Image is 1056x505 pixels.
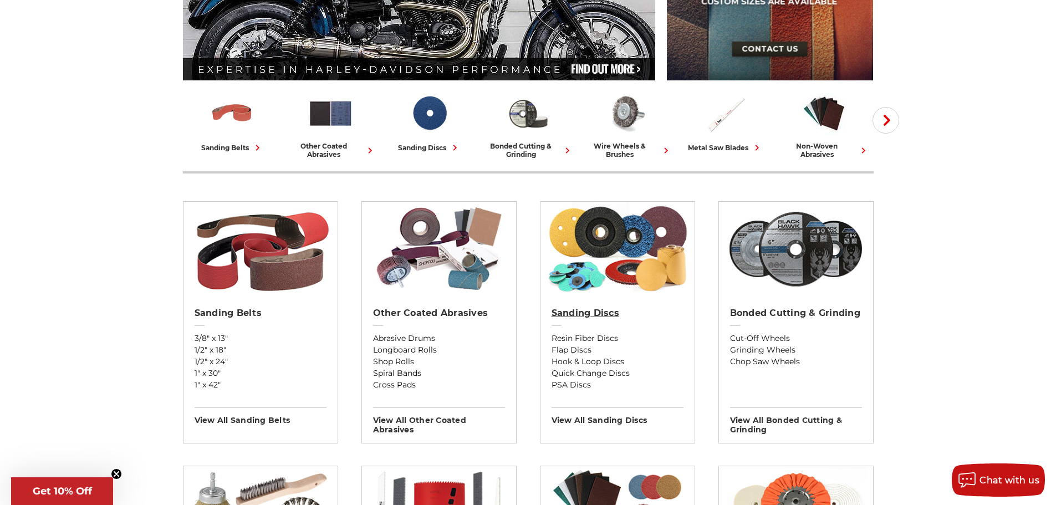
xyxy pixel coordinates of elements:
[730,333,862,344] a: Cut-Off Wheels
[545,202,689,296] img: Sanding Discs
[195,308,327,319] h2: Sanding Belts
[779,90,869,159] a: non-woven abrasives
[195,333,327,344] a: 3/8" x 13"
[373,407,505,435] h3: View All other coated abrasives
[873,107,899,134] button: Next
[373,368,505,379] a: Spiral Bands
[552,356,683,368] a: Hook & Loop Discs
[188,202,332,296] img: Sanding Belts
[373,356,505,368] a: Shop Rolls
[373,333,505,344] a: Abrasive Drums
[552,333,683,344] a: Resin Fiber Discs
[33,485,92,497] span: Get 10% Off
[552,379,683,391] a: PSA Discs
[373,308,505,319] h2: Other Coated Abrasives
[195,379,327,391] a: 1" x 42"
[373,344,505,356] a: Longboard Rolls
[980,475,1039,486] span: Chat with us
[688,142,763,154] div: metal saw blades
[286,90,376,159] a: other coated abrasives
[505,90,551,136] img: Bonded Cutting & Grinding
[385,90,475,154] a: sanding discs
[552,308,683,319] h2: Sanding Discs
[373,379,505,391] a: Cross Pads
[552,344,683,356] a: Flap Discs
[367,202,511,296] img: Other Coated Abrasives
[187,90,277,154] a: sanding belts
[111,468,122,480] button: Close teaser
[11,477,113,505] div: Get 10% OffClose teaser
[952,463,1045,497] button: Chat with us
[730,344,862,356] a: Grinding Wheels
[483,90,573,159] a: bonded cutting & grinding
[398,142,461,154] div: sanding discs
[552,368,683,379] a: Quick Change Discs
[308,90,354,136] img: Other Coated Abrasives
[201,142,263,154] div: sanding belts
[286,142,376,159] div: other coated abrasives
[730,356,862,368] a: Chop Saw Wheels
[702,90,748,136] img: Metal Saw Blades
[801,90,847,136] img: Non-woven Abrasives
[209,90,255,136] img: Sanding Belts
[195,356,327,368] a: 1/2" x 24"
[483,142,573,159] div: bonded cutting & grinding
[552,407,683,425] h3: View All sanding discs
[195,368,327,379] a: 1" x 30"
[730,407,862,435] h3: View All bonded cutting & grinding
[195,407,327,425] h3: View All sanding belts
[724,202,868,296] img: Bonded Cutting & Grinding
[582,90,672,159] a: wire wheels & brushes
[779,142,869,159] div: non-woven abrasives
[681,90,771,154] a: metal saw blades
[582,142,672,159] div: wire wheels & brushes
[604,90,650,136] img: Wire Wheels & Brushes
[195,344,327,356] a: 1/2" x 18"
[406,90,452,136] img: Sanding Discs
[730,308,862,319] h2: Bonded Cutting & Grinding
